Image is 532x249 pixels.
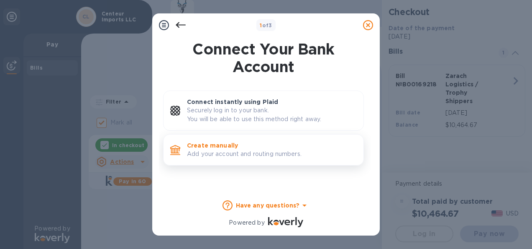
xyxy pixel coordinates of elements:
span: 1 [260,22,262,29]
h1: Connect Your Bank Account [160,40,367,75]
img: Logo [268,217,303,227]
p: Add your account and routing numbers. [187,150,357,158]
p: Powered by [229,218,264,227]
p: Connect instantly using Plaid [187,98,357,106]
p: Create manually [187,141,357,150]
b: of 3 [260,22,272,29]
p: Securely log in to your bank. You will be able to use this method right away. [187,106,357,124]
b: Have any questions? [236,202,300,209]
